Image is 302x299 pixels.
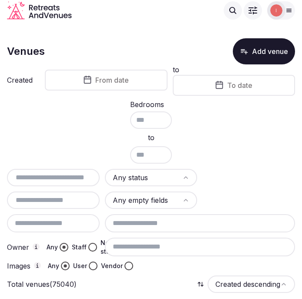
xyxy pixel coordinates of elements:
[7,279,77,289] p: Total venues (75040)
[7,77,33,84] label: Created
[148,132,154,143] span: to
[34,262,41,269] button: Images
[173,65,179,74] label: to
[7,262,41,270] label: Images
[101,239,116,256] label: Non-staff
[95,76,129,84] span: From date
[72,243,87,252] label: Staff
[7,1,72,20] svg: Retreats and Venues company logo
[33,243,40,250] button: Owner
[73,262,87,270] label: User
[7,1,72,20] a: Visit the homepage
[101,262,123,270] label: Vendor
[47,243,58,252] label: Any
[270,4,282,17] img: Irene Gonzales
[7,44,45,59] h1: Venues
[130,101,165,108] label: Bedrooms
[233,38,295,64] button: Add venue
[48,262,59,270] label: Any
[45,70,168,91] button: From date
[7,243,40,251] label: Owner
[173,75,295,96] button: To date
[227,81,252,90] span: To date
